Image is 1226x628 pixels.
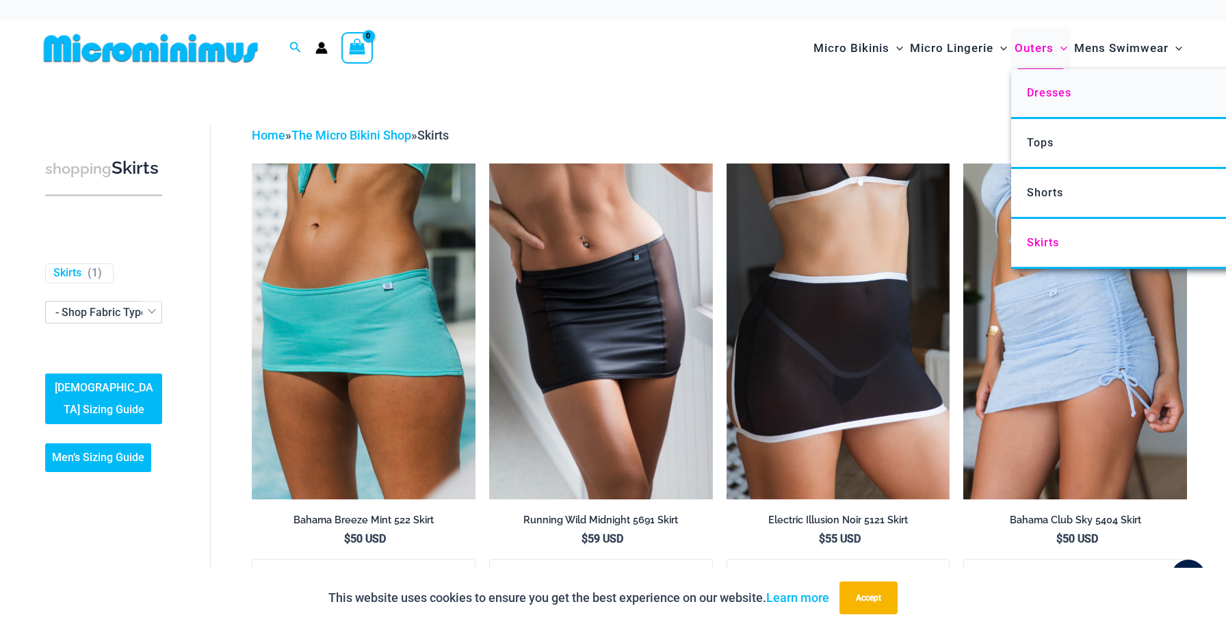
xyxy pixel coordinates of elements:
[417,128,449,142] span: Skirts
[45,157,162,181] h3: Skirts
[45,301,162,324] span: - Shop Fabric Type
[341,32,373,64] a: View Shopping Cart, empty
[252,514,475,527] h2: Bahama Breeze Mint 522 Skirt
[1027,136,1054,149] span: Tops
[1027,186,1063,199] span: Shorts
[291,128,411,142] a: The Micro Bikini Shop
[45,374,162,424] a: [DEMOGRAPHIC_DATA] Sizing Guide
[910,31,993,66] span: Micro Lingerie
[489,163,713,499] a: Running Wild Midnight 5691 SkirtRunning Wild Midnight 1052 Top 5691 Skirt 06Running Wild Midnight...
[582,532,623,545] bdi: 59 USD
[1074,31,1169,66] span: Mens Swimwear
[1071,27,1186,69] a: Mens SwimwearMenu ToggleMenu Toggle
[813,31,889,66] span: Micro Bikinis
[889,31,903,66] span: Menu Toggle
[1056,532,1062,545] span: $
[45,443,151,472] a: Men’s Sizing Guide
[46,302,161,323] span: - Shop Fabric Type
[252,514,475,532] a: Bahama Breeze Mint 522 Skirt
[819,532,825,545] span: $
[1015,31,1054,66] span: Outers
[252,128,285,142] a: Home
[252,128,449,142] span: » »
[53,266,81,280] a: Skirts
[727,514,950,532] a: Electric Illusion Noir 5121 Skirt
[993,31,1007,66] span: Menu Toggle
[489,514,713,532] a: Running Wild Midnight 5691 Skirt
[1054,31,1067,66] span: Menu Toggle
[489,514,713,527] h2: Running Wild Midnight 5691 Skirt
[344,532,386,545] bdi: 50 USD
[819,532,861,545] bdi: 55 USD
[55,306,147,319] span: - Shop Fabric Type
[1011,27,1071,69] a: OutersMenu ToggleMenu Toggle
[907,27,1010,69] a: Micro LingerieMenu ToggleMenu Toggle
[963,163,1187,499] img: Bahama Club Sky 9170 Crop Top 5404 Skirt 07
[92,266,98,279] span: 1
[489,163,713,499] img: Running Wild Midnight 5691 Skirt
[1027,86,1071,99] span: Dresses
[808,25,1188,71] nav: Site Navigation
[252,163,475,499] a: Bahama Breeze Mint 522 Skirt 01Bahama Breeze Mint 522 Skirt 02Bahama Breeze Mint 522 Skirt 02
[727,514,950,527] h2: Electric Illusion Noir 5121 Skirt
[328,588,829,608] p: This website uses cookies to ensure you get the best experience on our website.
[1056,532,1098,545] bdi: 50 USD
[727,163,950,499] img: Electric Illusion Noir Skirt 02
[963,514,1187,527] h2: Bahama Club Sky 5404 Skirt
[315,42,328,54] a: Account icon link
[1027,236,1059,249] span: Skirts
[839,581,898,614] button: Accept
[45,160,112,177] span: shopping
[344,532,350,545] span: $
[88,266,102,280] span: ( )
[810,27,907,69] a: Micro BikinisMenu ToggleMenu Toggle
[38,33,263,64] img: MM SHOP LOGO FLAT
[766,590,829,605] a: Learn more
[727,163,950,499] a: Electric Illusion Noir Skirt 02Electric Illusion Noir 1521 Bra 611 Micro 5121 Skirt 01Electric Il...
[963,514,1187,532] a: Bahama Club Sky 5404 Skirt
[289,40,302,57] a: Search icon link
[963,163,1187,499] a: Bahama Club Sky 9170 Crop Top 5404 Skirt 07Bahama Club Sky 9170 Crop Top 5404 Skirt 10Bahama Club...
[582,532,588,545] span: $
[1169,31,1182,66] span: Menu Toggle
[252,163,475,499] img: Bahama Breeze Mint 522 Skirt 01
